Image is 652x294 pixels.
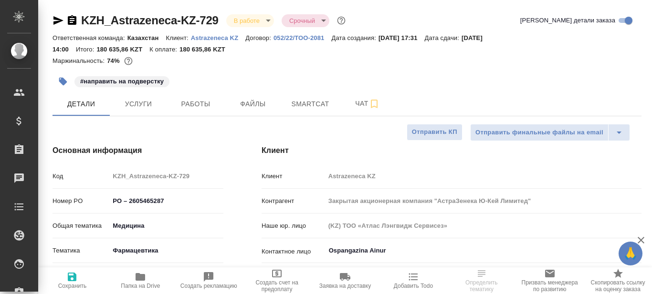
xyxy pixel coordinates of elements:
[76,46,96,53] p: Итого:
[245,34,273,41] p: Договор:
[80,77,164,86] p: #направить на подверстку
[173,98,219,110] span: Работы
[191,33,246,41] a: Astrazeneca KZ
[286,17,318,25] button: Срочный
[38,267,106,294] button: Сохранить
[262,172,325,181] p: Клиент
[287,98,333,110] span: Smartcat
[470,124,630,141] div: split button
[53,172,109,181] p: Код
[262,145,641,156] h4: Клиент
[107,57,122,64] p: 74%
[191,34,246,41] p: Astrazeneca KZ
[122,55,135,67] button: 6119.31 RUB; 0.00 KZT;
[262,221,325,231] p: Наше юр. лицо
[53,34,127,41] p: Ответственная команда:
[325,219,641,233] input: Пустое поле
[447,267,515,294] button: Определить тематику
[74,77,170,85] span: направить на подверстку
[127,34,166,41] p: Казахстан
[368,98,380,110] svg: Подписаться
[180,283,237,289] span: Создать рекламацию
[311,267,379,294] button: Заявка на доставку
[273,33,332,41] a: 052/22/ТОО-2081
[109,169,223,183] input: Пустое поле
[121,283,160,289] span: Папка на Drive
[53,15,64,26] button: Скопировать ссылку для ЯМессенджера
[53,57,107,64] p: Маржинальность:
[53,71,74,92] button: Добавить тэг
[109,194,223,208] input: ✎ Введи что-нибудь
[453,279,510,293] span: Определить тематику
[53,196,109,206] p: Номер PO
[230,98,276,110] span: Файлы
[325,169,641,183] input: Пустое поле
[622,243,639,264] span: 🙏
[331,34,378,41] p: Дата создания:
[53,221,109,231] p: Общая тематика
[584,267,652,294] button: Скопировать ссылку на оценку заказа
[262,247,325,256] p: Контактное лицо
[412,127,457,138] span: Отправить КП
[53,246,109,255] p: Тематика
[58,283,87,289] span: Сохранить
[379,267,447,294] button: Добавить Todo
[335,14,347,27] button: Доп статусы указывают на важность/срочность заказа
[407,124,463,141] button: Отправить КП
[66,15,78,26] button: Скопировать ссылку
[425,34,462,41] p: Дата сдачи:
[249,279,305,293] span: Создать счет на предоплату
[175,267,243,294] button: Создать рекламацию
[243,267,311,294] button: Создать счет на предоплату
[589,279,646,293] span: Скопировать ссылку на оценку заказа
[325,194,641,208] input: Пустое поле
[106,267,175,294] button: Папка на Drive
[520,16,615,25] span: [PERSON_NAME] детали заказа
[109,218,223,234] div: Медицина
[475,127,603,138] span: Отправить финальные файлы на email
[53,145,223,156] h4: Основная информация
[319,283,371,289] span: Заявка на доставку
[116,98,161,110] span: Услуги
[231,17,263,25] button: В работе
[58,98,104,110] span: Детали
[226,14,274,27] div: В работе
[619,242,642,265] button: 🙏
[81,14,219,27] a: KZH_Astrazeneca-KZ-729
[394,283,433,289] span: Добавить Todo
[166,34,190,41] p: Клиент:
[379,34,425,41] p: [DATE] 17:31
[262,196,325,206] p: Контрагент
[149,46,179,53] p: К оплате:
[273,34,332,41] p: 052/22/ТОО-2081
[109,243,223,259] div: Фармацевтика
[515,267,584,294] button: Призвать менеджера по развитию
[470,124,609,141] button: Отправить финальные файлы на email
[96,46,149,53] p: 180 635,86 KZT
[179,46,232,53] p: 180 635,86 KZT
[521,279,578,293] span: Призвать менеджера по развитию
[282,14,329,27] div: В работе
[345,98,390,110] span: Чат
